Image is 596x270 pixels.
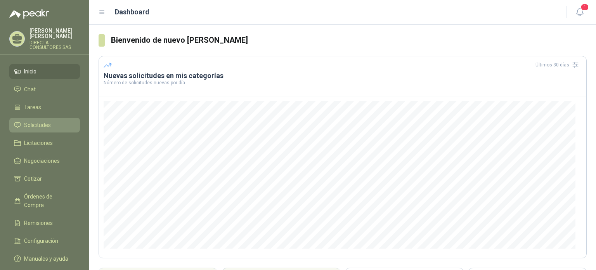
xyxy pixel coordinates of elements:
[9,9,49,19] img: Logo peakr
[9,171,80,186] a: Cotizar
[24,174,42,183] span: Cotizar
[9,251,80,266] a: Manuales y ayuda
[24,121,51,129] span: Solicitudes
[29,28,80,39] p: [PERSON_NAME] [PERSON_NAME]
[9,64,80,79] a: Inicio
[9,216,80,230] a: Remisiones
[24,254,68,263] span: Manuales y ayuda
[104,71,582,80] h3: Nuevas solicitudes en mis categorías
[9,100,80,115] a: Tareas
[24,237,58,245] span: Configuración
[24,67,36,76] span: Inicio
[111,34,587,46] h3: Bienvenido de nuevo [PERSON_NAME]
[9,153,80,168] a: Negociaciones
[9,136,80,150] a: Licitaciones
[9,189,80,213] a: Órdenes de Compra
[573,5,587,19] button: 1
[29,40,80,50] p: DIRECTA CONSULTORES SAS
[9,82,80,97] a: Chat
[115,7,149,17] h1: Dashboard
[24,219,53,227] span: Remisiones
[9,233,80,248] a: Configuración
[9,118,80,132] a: Solicitudes
[24,103,41,111] span: Tareas
[580,3,589,11] span: 1
[24,139,53,147] span: Licitaciones
[104,80,582,85] p: Número de solicitudes nuevas por día
[535,59,582,71] div: Últimos 30 días
[24,192,73,209] span: Órdenes de Compra
[24,85,36,94] span: Chat
[24,157,60,165] span: Negociaciones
